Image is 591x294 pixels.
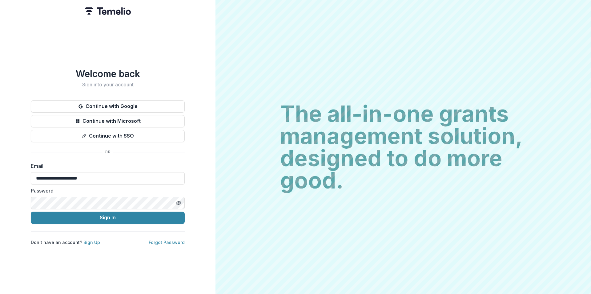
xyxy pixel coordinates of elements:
p: Don't have an account? [31,239,100,246]
button: Sign In [31,212,185,224]
label: Password [31,187,181,194]
h2: Sign into your account [31,82,185,88]
label: Email [31,162,181,170]
a: Sign Up [83,240,100,245]
button: Continue with Microsoft [31,115,185,127]
button: Toggle password visibility [174,198,183,208]
h1: Welcome back [31,68,185,79]
button: Continue with Google [31,100,185,113]
a: Forgot Password [149,240,185,245]
img: Temelio [85,7,131,15]
button: Continue with SSO [31,130,185,142]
